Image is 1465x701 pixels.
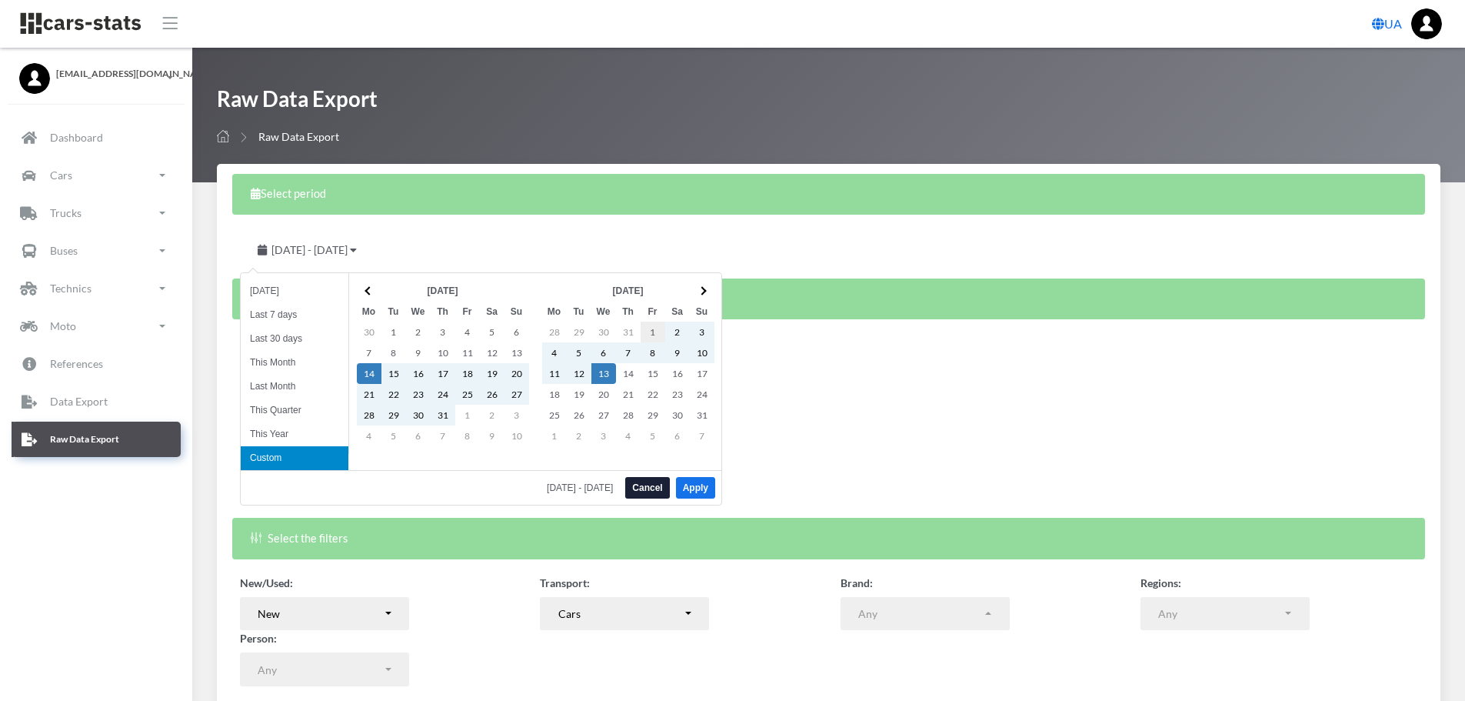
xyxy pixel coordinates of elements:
td: 30 [665,405,690,426]
td: 9 [406,342,431,363]
button: Any [1140,597,1310,631]
td: 5 [641,426,665,446]
p: Technics [50,279,92,298]
td: 2 [665,322,690,342]
span: [DATE] - [DATE] [547,483,619,492]
div: Select the filters [232,518,1425,559]
td: 29 [381,405,406,426]
td: 22 [381,384,406,405]
div: Cars [558,606,683,622]
td: 27 [591,405,616,426]
button: New [240,597,409,631]
label: Regions: [1140,575,1181,591]
th: [DATE] [567,280,690,301]
a: Data Export [12,384,181,419]
td: 26 [480,384,504,405]
td: 1 [455,405,480,426]
td: 5 [480,322,504,342]
td: 18 [455,363,480,384]
td: 10 [431,342,455,363]
td: 8 [641,342,665,363]
div: Select the columns you want to see in the table [232,279,1425,319]
td: 24 [431,384,455,405]
div: Any [1158,606,1283,622]
th: Su [504,301,529,322]
th: Sa [665,301,690,322]
p: Dashboard [50,128,103,147]
td: 9 [665,342,690,363]
td: 24 [690,384,714,405]
th: Fr [641,301,665,322]
td: 7 [690,426,714,446]
p: Moto [50,316,76,335]
td: 19 [480,363,504,384]
label: Transport: [540,575,590,591]
a: Dashboard [12,120,181,155]
td: 17 [431,363,455,384]
li: [DATE] [241,279,348,303]
td: 28 [616,405,641,426]
li: Custom [241,446,348,470]
td: 20 [591,384,616,405]
td: 29 [641,405,665,426]
th: Su [690,301,714,322]
td: 20 [504,363,529,384]
p: Buses [50,241,78,260]
span: [DATE] - [DATE] [271,243,348,256]
th: Tu [567,301,591,322]
td: 4 [357,426,381,446]
td: 3 [690,322,714,342]
td: 12 [480,342,504,363]
td: 2 [406,322,431,342]
th: Sa [480,301,504,322]
li: This Month [241,351,348,375]
th: We [591,301,616,322]
td: 13 [591,363,616,384]
td: 31 [431,405,455,426]
a: Buses [12,233,181,269]
td: 28 [357,405,381,426]
th: Mo [357,301,381,322]
li: Last 30 days [241,327,348,351]
td: 6 [504,322,529,342]
li: This Quarter [241,399,348,422]
a: Raw Data Export [12,422,181,457]
td: 3 [431,322,455,342]
td: 11 [542,363,567,384]
img: ... [1411,8,1442,39]
td: 8 [455,426,480,446]
td: 22 [641,384,665,405]
span: Raw Data Export [258,130,339,143]
th: Tu [381,301,406,322]
td: 30 [357,322,381,342]
td: 16 [665,363,690,384]
li: This Year [241,422,348,446]
td: 14 [357,363,381,384]
td: 13 [504,342,529,363]
h1: Raw Data Export [217,85,378,121]
td: 4 [455,322,480,342]
td: 2 [567,426,591,446]
th: Mo [542,301,567,322]
td: 5 [381,426,406,446]
td: 6 [665,426,690,446]
li: Last 7 days [241,303,348,327]
td: 7 [431,426,455,446]
td: 19 [567,384,591,405]
p: References [50,354,103,373]
td: 11 [455,342,480,363]
td: 27 [504,384,529,405]
a: [EMAIL_ADDRESS][DOMAIN_NAME] [19,63,173,81]
td: 23 [406,384,431,405]
td: 23 [665,384,690,405]
td: 8 [381,342,406,363]
td: 2 [480,405,504,426]
p: Data Export [50,392,108,411]
span: [EMAIL_ADDRESS][DOMAIN_NAME] [56,67,173,81]
td: 3 [591,426,616,446]
td: 16 [406,363,431,384]
td: 17 [690,363,714,384]
td: 25 [455,384,480,405]
td: 1 [381,322,406,342]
